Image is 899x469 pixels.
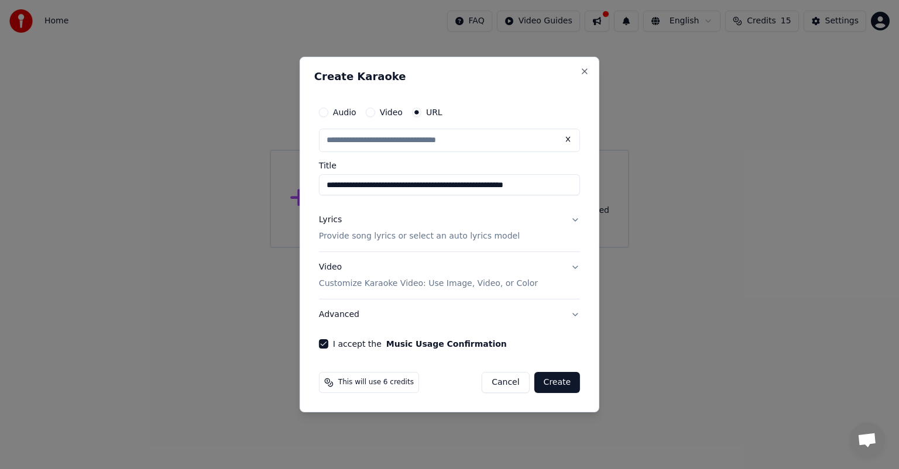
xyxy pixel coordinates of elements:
button: Create [534,372,581,393]
button: LyricsProvide song lyrics or select an auto lyrics model [319,205,580,251]
p: Customize Karaoke Video: Use Image, Video, or Color [319,278,538,289]
label: Audio [333,108,356,116]
button: I accept the [386,340,507,348]
button: Advanced [319,299,580,330]
div: Lyrics [319,214,342,226]
div: Video [319,261,538,289]
label: Title [319,161,580,170]
h2: Create Karaoke [314,71,585,82]
span: This will use 6 credits [338,378,414,387]
label: I accept the [333,340,507,348]
p: Provide song lyrics or select an auto lyrics model [319,230,520,242]
label: Video [380,108,403,116]
button: Cancel [482,372,529,393]
label: URL [426,108,442,116]
button: VideoCustomize Karaoke Video: Use Image, Video, or Color [319,252,580,299]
